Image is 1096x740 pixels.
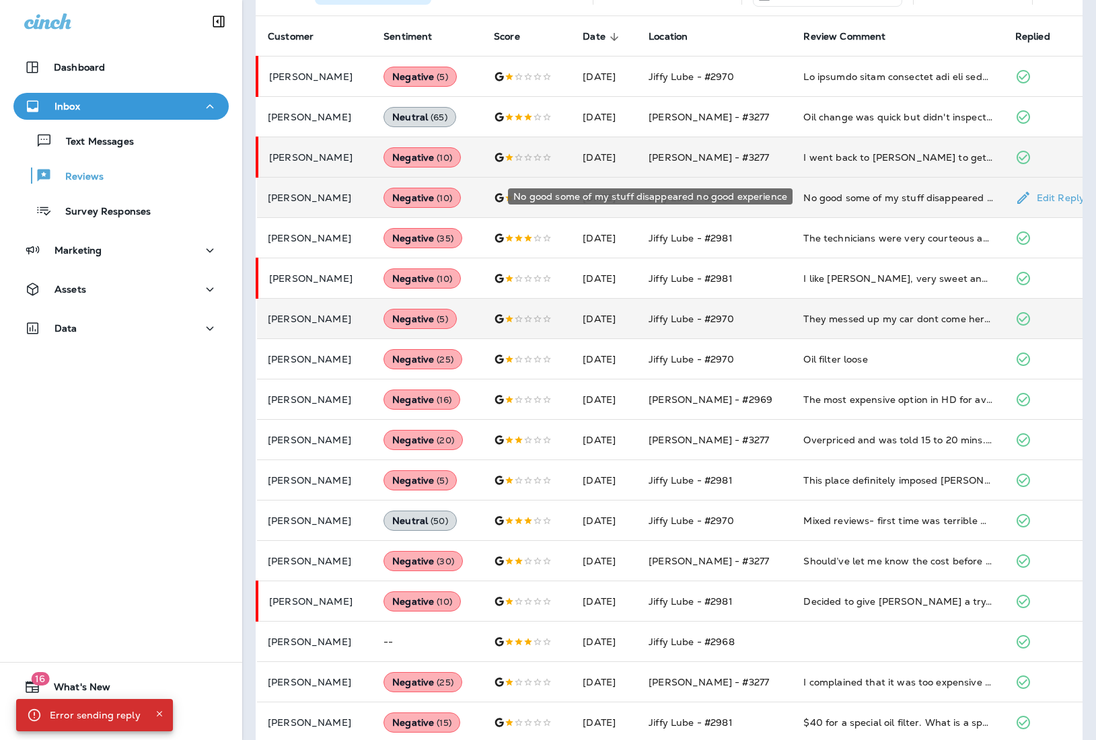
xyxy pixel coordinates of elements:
span: ( 25 ) [437,354,453,365]
div: Negative [383,390,460,410]
span: [PERSON_NAME] - #2969 [649,394,772,406]
div: Neutral [383,107,456,127]
span: [PERSON_NAME] - #3277 [649,555,769,567]
button: Inbox [13,93,229,120]
div: The most expensive option in HD for average service. Will not go back. [803,393,993,406]
span: Jiffy Lube - #2970 [649,313,734,325]
div: Negative [383,712,460,733]
span: ( 65 ) [431,112,447,123]
span: [PERSON_NAME] - #3277 [649,676,769,688]
span: Date [583,31,606,42]
button: Data [13,315,229,342]
td: [DATE] [572,420,638,460]
button: Assets [13,276,229,303]
span: ( 15 ) [437,717,451,729]
span: What's New [40,681,110,698]
p: Assets [54,284,86,295]
p: Inbox [54,101,80,112]
td: [DATE] [572,622,638,662]
td: [DATE] [572,258,638,299]
td: [DATE] [572,299,638,339]
span: Review Comment [803,31,885,42]
div: Negative [383,228,462,248]
div: Negative [383,470,457,490]
span: Replied [1015,31,1068,43]
td: [DATE] [572,218,638,258]
p: Marketing [54,245,102,256]
div: Negative [383,67,457,87]
p: [PERSON_NAME] [268,435,362,445]
button: Marketing [13,237,229,264]
p: Edit Reply [1031,192,1085,203]
div: I went back to Jiffy Lube to get the oil changed on my truck. What brought me back was a $15 off ... [803,151,993,164]
span: Customer [268,31,314,42]
p: Reviews [52,171,104,184]
span: Jiffy Lube - #2981 [649,232,733,244]
span: Jiffy Lube - #2968 [649,636,735,648]
div: Negative [383,188,461,208]
p: [PERSON_NAME] [269,596,362,607]
button: 16What's New [13,673,229,700]
div: Oil filter loose [803,353,993,366]
span: Review Comment [803,31,903,43]
span: Jiffy Lube - #2981 [649,474,733,486]
p: [PERSON_NAME] [268,475,362,486]
span: Jiffy Lube - #2981 [649,595,733,607]
span: Jiffy Lube - #2970 [649,71,734,83]
div: Error sending reply [50,703,141,727]
td: [DATE] [572,541,638,581]
div: The technicians were very courteous and very fast in getting the car serviced. I gave them only 3... [803,231,993,245]
div: Negative [383,309,457,329]
td: [DATE] [572,379,638,420]
div: Negative [383,268,461,289]
div: No good some of my stuff disappeared no good experience [508,188,793,205]
span: ( 10 ) [437,152,452,163]
td: [DATE] [572,137,638,178]
td: -- [373,622,483,662]
span: ( 16 ) [437,394,451,406]
span: Jiffy Lube - #2970 [649,353,734,365]
span: Customer [268,31,331,43]
span: Jiffy Lube - #2981 [649,716,733,729]
td: [DATE] [572,662,638,702]
td: [DATE] [572,97,638,137]
span: ( 10 ) [437,273,452,285]
p: [PERSON_NAME] [268,394,362,405]
div: Overpriced and was told 15 to 20 mins. I left after more than one hour. [803,433,993,447]
p: [PERSON_NAME] [268,354,362,365]
span: Jiffy Lube - #2981 [649,272,733,285]
p: [PERSON_NAME] [268,717,362,728]
p: [PERSON_NAME] [268,556,362,566]
td: [DATE] [572,501,638,541]
span: Score [494,31,538,43]
p: [PERSON_NAME] [268,313,362,324]
span: ( 30 ) [437,556,454,567]
td: [DATE] [572,178,638,218]
div: This place definitely imposed Donald Trump tariffs on the prices. I've never ever paid $130 for a... [803,474,993,487]
button: Text Messages [13,126,229,155]
span: ( 10 ) [437,596,452,607]
p: [PERSON_NAME] [268,677,362,688]
span: ( 5 ) [437,71,447,83]
div: No good some of my stuff disappeared no good experience [803,191,993,205]
div: Negative [383,591,461,612]
button: Reviews [13,161,229,190]
div: Neutral [383,511,457,531]
p: [PERSON_NAME] [268,112,362,122]
button: Dashboard [13,54,229,81]
td: [DATE] [572,460,638,501]
p: Survey Responses [52,206,151,219]
span: ( 10 ) [437,192,452,204]
td: [DATE] [572,581,638,622]
span: ( 5 ) [437,475,447,486]
button: Close [151,706,168,722]
td: [DATE] [572,339,638,379]
p: Data [54,323,77,334]
div: Mixed reviews- first time was terrible Most recent was 🤩 amazing [803,514,993,527]
div: I complained that it was too expensive - as my oil change with air filter was well over $200. I w... [803,675,993,689]
span: Score [494,31,520,42]
p: [PERSON_NAME] [268,192,362,203]
p: [PERSON_NAME] [269,71,362,82]
div: They messed up my car dont come here i tried to come back to get it fixed now im out 400$ dollars... [803,312,993,326]
button: Survey Responses [13,196,229,225]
